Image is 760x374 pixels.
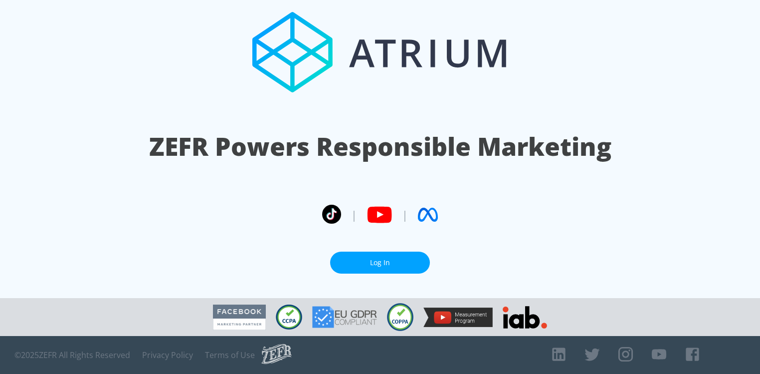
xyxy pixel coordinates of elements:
h1: ZEFR Powers Responsible Marketing [149,129,611,164]
img: COPPA Compliant [387,303,413,331]
a: Log In [330,252,430,274]
img: Facebook Marketing Partner [213,305,266,330]
span: | [351,207,357,222]
img: CCPA Compliant [276,305,302,330]
a: Terms of Use [205,350,255,360]
img: GDPR Compliant [312,306,377,328]
img: IAB [503,306,547,329]
span: | [402,207,408,222]
span: © 2025 ZEFR All Rights Reserved [14,350,130,360]
img: YouTube Measurement Program [423,308,493,327]
a: Privacy Policy [142,350,193,360]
